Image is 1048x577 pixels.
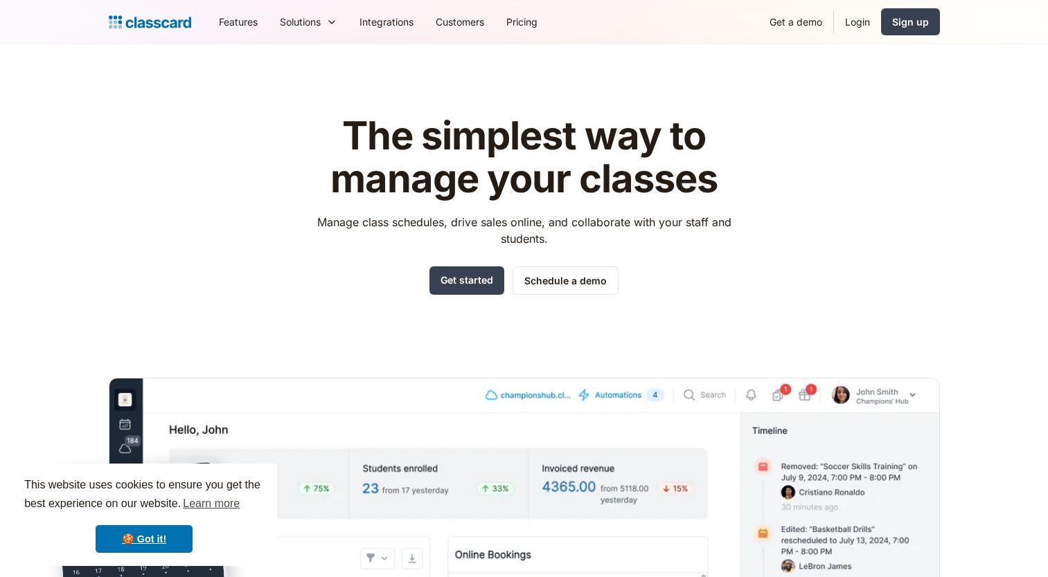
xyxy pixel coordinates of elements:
[280,15,321,29] div: Solutions
[304,214,744,247] p: Manage class schedules, drive sales online, and collaborate with your staff and students.
[758,6,833,37] a: Get a demo
[181,493,242,514] a: learn more about cookies
[429,266,504,295] a: Get started
[348,6,425,37] a: Integrations
[881,8,940,35] a: Sign up
[24,477,264,514] span: This website uses cookies to ensure you get the best experience on our website.
[425,6,495,37] a: Customers
[513,266,619,295] a: Schedule a demo
[11,464,277,566] div: cookieconsent
[834,6,881,37] a: Login
[96,525,193,553] a: dismiss cookie message
[892,15,929,29] div: Sign up
[495,6,549,37] a: Pricing
[304,115,744,200] h1: The simplest way to manage your classes
[269,6,348,37] div: Solutions
[208,6,269,37] a: Features
[109,12,191,32] a: home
